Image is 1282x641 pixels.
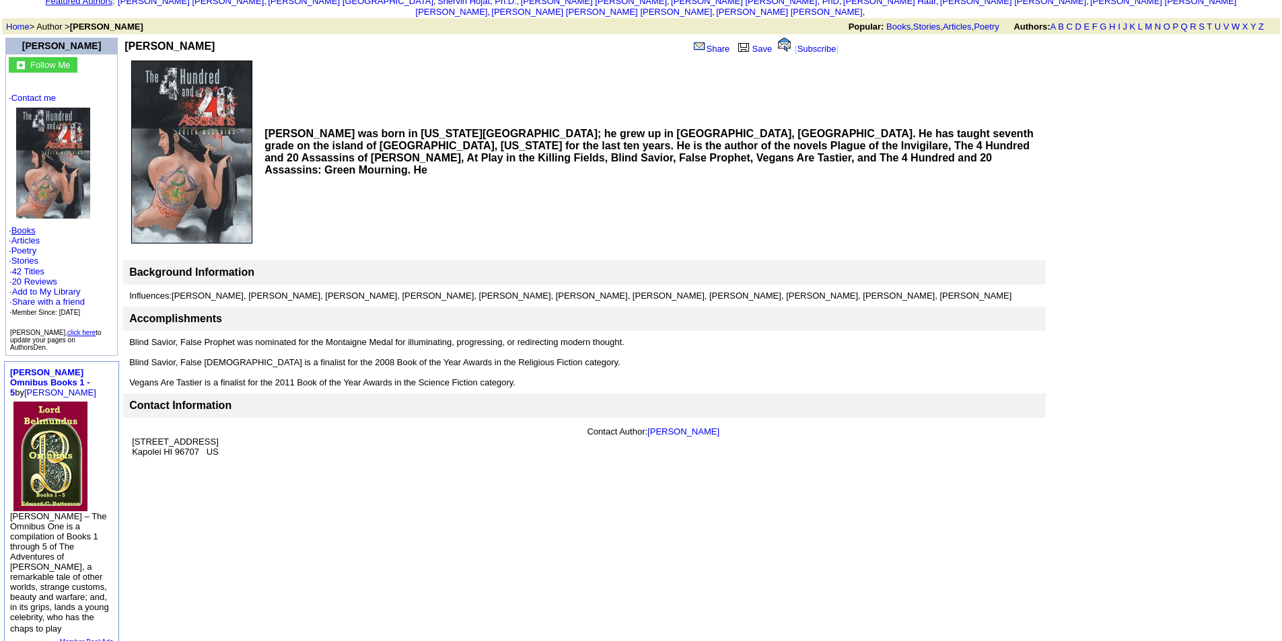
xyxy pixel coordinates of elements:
a: [PERSON_NAME] [PERSON_NAME] [PERSON_NAME] [491,7,712,17]
font: by [10,367,96,398]
font: [ [795,44,797,54]
b: Authors: [1013,22,1050,32]
font: i [715,9,716,16]
a: Poetry [11,246,37,256]
a: Books [11,225,36,235]
a: V [1223,22,1230,32]
font: i [490,9,491,16]
a: click here [67,329,96,336]
a: K [1130,22,1136,32]
a: Subscribe [797,44,836,54]
a: Articles [11,235,40,246]
img: 79656.jpg [13,402,87,511]
a: Home [6,22,30,32]
a: Follow Me [30,59,70,70]
font: Blind Savior, False Prophet was nominated for the Montaigne Medal for illuminating, progressing, ... [129,337,625,387]
a: 20 Reviews [12,276,57,287]
a: Share with a friend [12,297,85,307]
a: E [1083,22,1090,32]
font: · · · [9,287,85,317]
a: P [1172,22,1178,32]
a: Q [1180,22,1187,32]
img: alert.gif [778,38,791,52]
a: Contact me [11,93,56,103]
a: T [1207,22,1212,32]
a: R [1190,22,1196,32]
a: Articles [943,22,972,32]
font: > Author > [6,22,143,32]
a: B [1058,22,1064,32]
font: [STREET_ADDRESS] Kapolei HI 96707 US [132,437,219,457]
a: [PERSON_NAME] [647,426,719,437]
font: Influences:[PERSON_NAME], [PERSON_NAME], [PERSON_NAME], [PERSON_NAME], [PERSON_NAME], [PERSON_NAM... [129,291,1011,301]
b: [PERSON_NAME] [124,40,215,52]
a: [PERSON_NAME] [PERSON_NAME] [716,7,862,17]
a: N [1155,22,1161,32]
a: F [1092,22,1098,32]
a: I [1118,22,1120,32]
a: H [1109,22,1115,32]
font: i [865,9,866,16]
font: , , , [849,22,1276,32]
b: Popular: [849,22,884,32]
font: · · · · · [9,93,114,317]
img: 17280.jpg [16,108,90,219]
img: library.gif [736,41,751,52]
a: Poetry [974,22,999,32]
a: G [1100,22,1106,32]
font: Contact Author: [587,426,719,437]
a: L [1138,22,1143,32]
a: [PERSON_NAME] [22,40,101,51]
font: Contact Information [129,400,232,411]
font: Accomplishments [129,313,222,324]
font: ] [836,44,839,54]
a: X [1242,22,1248,32]
a: J [1123,22,1127,32]
a: W [1232,22,1240,32]
a: U [1215,22,1221,32]
a: O [1164,22,1170,32]
font: Member Since: [DATE] [12,309,81,316]
img: 47185.JPG [131,61,252,243]
a: M [1145,22,1152,32]
a: [PERSON_NAME] Omnibus Books 1 - 5 [10,367,90,398]
a: Books [886,22,911,32]
b: [PERSON_NAME] was born in [US_STATE][GEOGRAPHIC_DATA]; he grew up in [GEOGRAPHIC_DATA], [GEOGRAPH... [264,128,1034,176]
a: Share [692,44,730,54]
a: 42 Titles [12,266,44,276]
b: [PERSON_NAME] [70,22,143,32]
a: Stories [11,256,38,266]
a: A [1050,22,1056,32]
a: C [1066,22,1072,32]
a: Save [735,44,773,54]
a: [PERSON_NAME] [24,387,96,398]
font: [PERSON_NAME], to update your pages on AuthorsDen. [10,329,102,351]
a: Z [1258,22,1264,32]
a: S [1199,22,1205,32]
a: D [1075,22,1081,32]
a: Stories [913,22,940,32]
img: gc.jpg [17,61,25,69]
font: [PERSON_NAME] – The Omnibus One is a compilation of Books 1 through 5 of The Adventures of [PERSO... [10,511,109,634]
font: Follow Me [30,60,70,70]
a: Y [1250,22,1256,32]
b: Background Information [129,266,254,278]
img: share_page.gif [694,41,705,52]
font: · · [9,266,85,317]
a: Add to My Library [12,287,81,297]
